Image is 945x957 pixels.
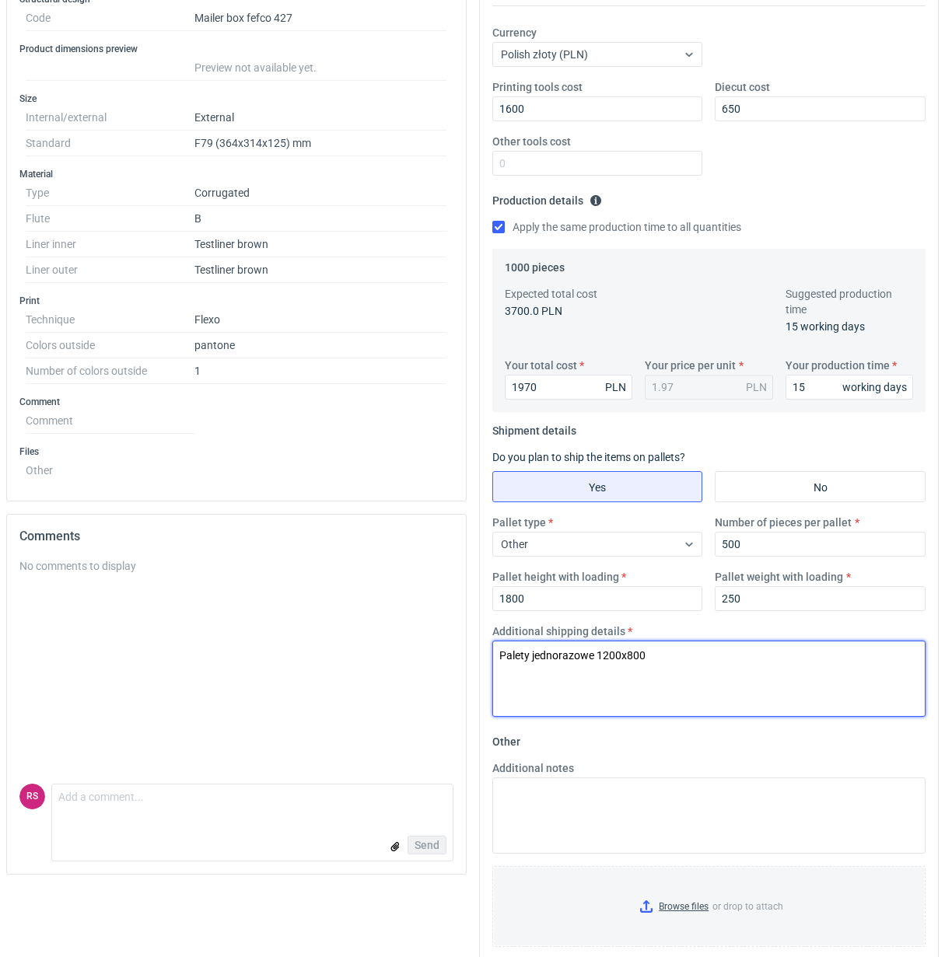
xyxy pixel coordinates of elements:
legend: 1000 pieces [505,255,565,274]
input: 0 [492,96,703,121]
h3: Comment [19,396,453,408]
div: PLN [605,379,626,395]
h3: Print [19,295,453,307]
dd: B [194,206,447,232]
label: Printing tools cost [492,79,583,95]
dd: Testliner brown [194,232,447,257]
dt: Comment [26,408,194,434]
label: Expected total cost [505,286,597,302]
p: 3700.0 PLN [505,303,633,319]
label: Currency [492,25,537,40]
label: Suggested production time [786,286,914,317]
span: Preview not available yet. [194,61,317,74]
dd: Corrugated [194,180,447,206]
input: 0 [492,586,703,611]
input: 0 [715,96,926,121]
input: 0 [505,375,633,400]
button: Send [408,836,446,854]
label: Other tools cost [492,134,571,149]
dt: Number of colors outside [26,358,194,384]
label: Apply the same production time to all quantities [492,219,741,235]
dt: Flute [26,206,194,232]
label: Yes [492,471,703,502]
legend: Other [492,729,520,748]
dd: Mailer box fefco 427 [194,5,447,31]
dt: Technique [26,307,194,333]
h2: Comments [19,527,453,546]
label: Number of pieces per pallet [715,515,852,530]
label: Additional shipping details [492,623,625,639]
span: Polish złoty (PLN) [501,48,588,61]
label: Your total cost [505,358,577,373]
dd: 1 [194,358,447,384]
label: Your price per unit [645,358,736,373]
dt: Internal/external [26,105,194,131]
label: No [715,471,926,502]
label: Additional notes [492,760,574,776]
h3: Size [19,93,453,105]
h3: Product dimensions preview [19,43,453,55]
input: 0 [786,375,914,400]
h3: Material [19,168,453,180]
input: 0 [715,586,926,611]
label: or drop to attach [493,867,926,946]
label: Diecut cost [715,79,770,95]
label: Your production time [786,358,890,373]
label: Pallet type [492,515,546,530]
dt: Liner outer [26,257,194,283]
div: PLN [746,379,767,395]
dt: Standard [26,131,194,156]
div: working days [842,379,907,395]
dt: Other [26,458,194,477]
dd: External [194,105,447,131]
legend: Shipment details [492,418,576,437]
label: Do you plan to ship the items on pallets? [492,451,685,463]
label: Pallet weight with loading [715,569,843,585]
input: 0 [492,151,703,176]
span: Send [415,840,439,850]
h3: Files [19,445,453,458]
p: 15 working days [786,319,914,334]
dt: Liner inner [26,232,194,257]
dd: Flexo [194,307,447,333]
label: Pallet height with loading [492,569,619,585]
textarea: Palety jednorazowe 1200x800 [492,641,926,717]
div: No comments to display [19,558,453,574]
legend: Production details [492,188,602,207]
figcaption: RS [19,784,45,809]
dd: Testliner brown [194,257,447,283]
span: Other [501,538,528,550]
div: Rafał Stani [19,784,45,809]
dd: pantone [194,333,447,358]
dt: Colors outside [26,333,194,358]
dt: Code [26,5,194,31]
dt: Type [26,180,194,206]
dd: F79 (364x314x125) mm [194,131,447,156]
input: 0 [715,532,926,557]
